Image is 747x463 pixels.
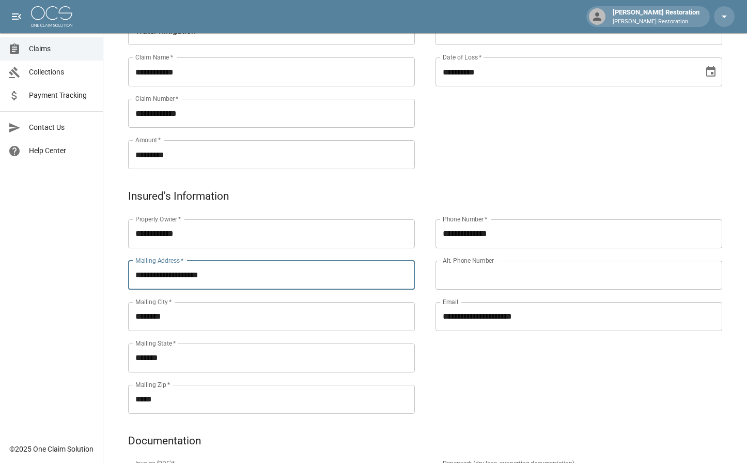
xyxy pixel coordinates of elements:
label: Claim Number [135,94,178,103]
button: Choose date, selected date is Sep 25, 2025 [701,62,721,82]
span: Collections [29,67,95,78]
label: Mailing City [135,297,172,306]
span: Contact Us [29,122,95,133]
span: Claims [29,43,95,54]
button: open drawer [6,6,27,27]
img: ocs-logo-white-transparent.png [31,6,72,27]
div: [PERSON_NAME] Restoration [609,7,704,26]
span: Help Center [29,145,95,156]
label: Mailing Zip [135,380,170,389]
label: Alt. Phone Number [443,256,494,265]
label: Claim Name [135,53,173,62]
div: © 2025 One Claim Solution [9,444,94,454]
label: Property Owner [135,215,181,223]
label: Date of Loss [443,53,481,62]
label: Mailing State [135,339,176,348]
label: Mailing Address [135,256,183,265]
label: Amount [135,136,161,144]
label: Phone Number [443,215,487,223]
p: [PERSON_NAME] Restoration [613,18,699,26]
span: Payment Tracking [29,90,95,101]
label: Email [443,297,458,306]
